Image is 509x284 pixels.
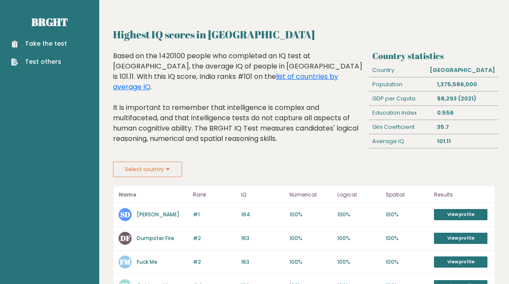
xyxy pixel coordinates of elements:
[337,234,380,242] p: 100%
[369,120,434,134] div: Gini Coefficient
[193,234,236,242] p: #2
[113,27,495,42] h2: Highest IQ scores in [GEOGRAPHIC_DATA]
[289,211,333,218] p: 100%
[193,258,236,266] p: #2
[241,211,284,218] p: 164
[369,92,434,106] div: GDP per Capita
[434,120,498,134] div: 35.7
[113,72,338,92] a: list of countries by average IQ
[119,191,136,198] b: Name
[434,78,498,91] div: 1,375,586,000
[241,190,284,200] p: IQ
[11,57,67,66] a: Test others
[337,190,380,200] p: Logical
[137,211,179,218] a: [PERSON_NAME]
[434,256,487,268] a: View profile
[120,209,130,219] text: SD
[120,233,130,243] text: DF
[289,190,333,200] p: Numerical
[386,258,429,266] p: 100%
[137,258,157,265] a: Fuck Me
[241,258,284,266] p: 163
[386,211,429,218] p: 100%
[434,190,490,200] p: Results
[289,258,333,266] p: 100%
[193,190,236,200] p: Rank
[11,39,67,48] a: Take the test
[434,106,498,120] div: 0.556
[241,234,284,242] p: 163
[369,106,434,120] div: Education Index
[386,234,429,242] p: 100%
[31,15,68,29] a: Brght
[427,63,499,77] div: [GEOGRAPHIC_DATA]
[289,234,333,242] p: 100%
[434,92,498,106] div: $8,293 (2021)
[337,258,380,266] p: 100%
[120,257,131,267] text: FM
[137,234,174,242] a: Dumpster Fire
[434,209,487,220] a: View profile
[369,63,426,77] div: Country
[369,78,434,91] div: Population
[337,211,380,218] p: 100%
[434,233,487,244] a: View profile
[372,51,495,61] h3: Country statistics
[113,162,182,177] button: Select country
[369,134,434,148] div: Average IQ
[113,51,366,157] div: Based on the 1420100 people who completed an IQ test at [GEOGRAPHIC_DATA], the average IQ of peop...
[434,134,498,148] div: 101.11
[193,211,236,218] p: #1
[386,190,429,200] p: Spatial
